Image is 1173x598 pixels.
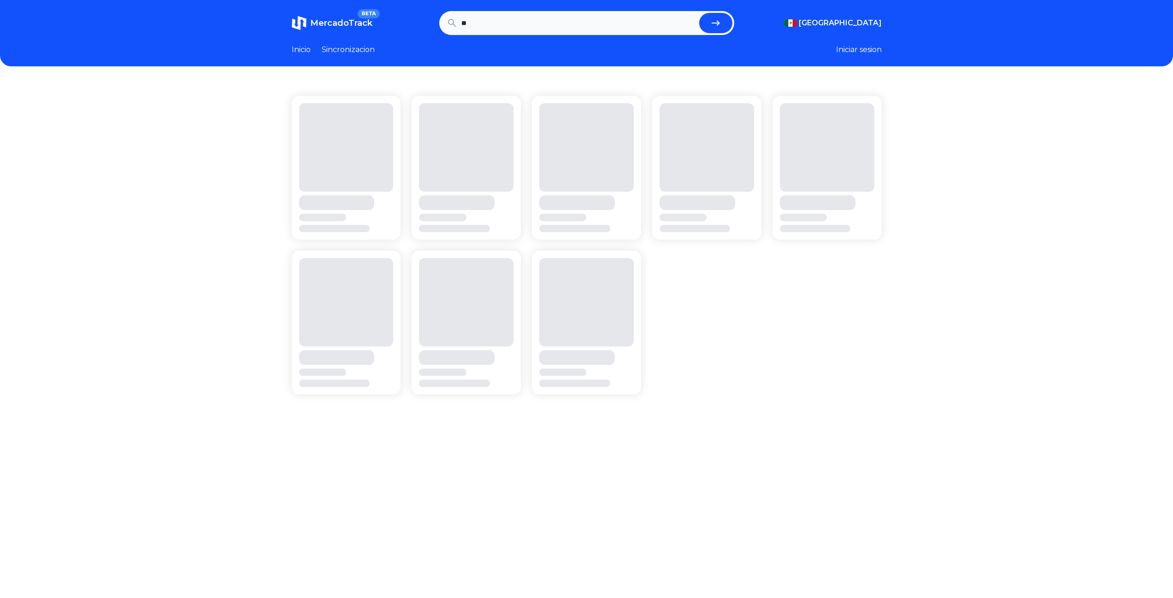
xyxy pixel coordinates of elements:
[292,44,311,55] a: Inicio
[784,18,882,29] button: [GEOGRAPHIC_DATA]
[358,9,379,18] span: BETA
[836,44,882,55] button: Iniciar sesion
[322,44,375,55] a: Sincronizacion
[799,18,882,29] span: [GEOGRAPHIC_DATA]
[784,19,797,27] img: Mexico
[292,16,307,30] img: MercadoTrack
[310,18,372,28] span: MercadoTrack
[292,16,372,30] a: MercadoTrackBETA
